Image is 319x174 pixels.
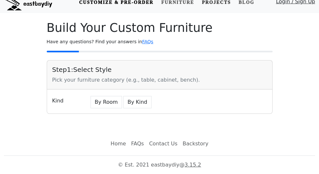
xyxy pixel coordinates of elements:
button: By Kind [123,96,152,108]
a: FAQs [142,39,153,44]
button: By Room [91,96,122,108]
a: FAQs [129,137,146,150]
div: Pick your furniture category (e.g., table, cabinet, bench). [52,76,267,84]
p: © Est. 2021 eastbaydiy @ [4,161,315,169]
a: Contact Us [146,137,180,150]
h1: Build Your Custom Furniture [47,21,273,35]
a: Home [108,137,129,150]
a: Backstory [180,137,211,150]
div: Kind [48,95,85,108]
a: 3.15.2 [185,162,201,168]
small: Have any questions? Find your answers in [47,39,153,44]
h5: Step 1 : Select Style [52,66,267,74]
